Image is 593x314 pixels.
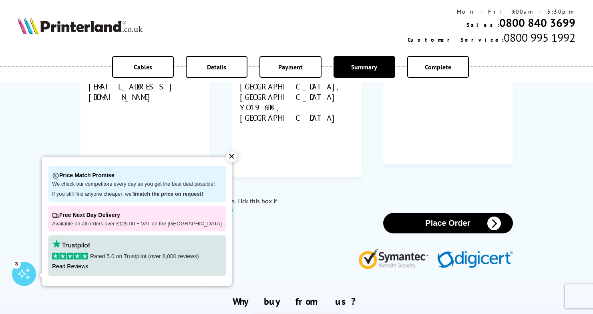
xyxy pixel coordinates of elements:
[52,170,222,181] p: Price Match Promise
[504,30,575,45] span: 0800 995 1992
[88,71,202,102] div: email: [EMAIL_ADDRESS][DOMAIN_NAME]
[240,81,354,102] div: [GEOGRAPHIC_DATA], [GEOGRAPHIC_DATA]
[499,15,575,30] a: 0800 840 3699
[52,239,90,249] img: trustpilot rating
[408,36,504,43] span: Customer Service:
[207,63,226,71] span: Details
[18,295,575,308] h2: Why buy from us?
[391,48,505,156] div: Payment By Paypal
[52,253,88,259] img: stars-5.svg
[437,251,513,269] img: Digicert
[134,63,152,71] span: Cables
[278,63,303,71] span: Payment
[135,191,203,197] strong: match the price on request!
[383,213,513,233] button: Place Order
[52,181,222,188] p: We check our competitors every day so you get the best deal possible!
[52,191,222,198] p: If you still find anyone cheaper, we'll
[358,246,434,269] img: Symantec Website Security
[408,8,575,15] div: Mon - Fri 9:00am - 5:30pm
[12,259,21,268] div: 3
[52,221,222,227] p: Available on all orders over £125.00 + VAT on the [GEOGRAPHIC_DATA]
[240,102,354,123] div: YO19 6DB, [GEOGRAPHIC_DATA]
[466,21,499,28] span: Sales:
[425,63,451,71] span: Complete
[52,210,222,221] p: Free Next Day Delivery
[18,17,143,34] img: Printerland Logo
[226,151,237,162] div: ✕
[52,253,222,260] p: Rated 5.0 on Trustpilot (over 8,000 reviews)
[183,205,233,213] a: modal_privacy
[351,63,377,71] span: Summary
[52,263,88,269] a: Read Reviews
